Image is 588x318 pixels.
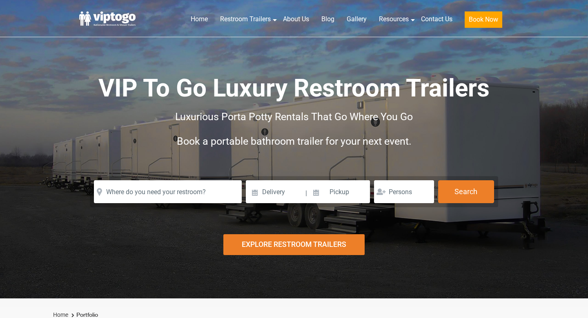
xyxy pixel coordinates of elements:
[373,10,415,28] a: Resources
[438,180,494,203] button: Search
[223,234,365,255] div: Explore Restroom Trailers
[177,135,412,147] span: Book a portable bathroom trailer for your next event.
[305,180,307,206] span: |
[175,111,413,123] span: Luxurious Porta Potty Rentals That Go Where You Go
[94,180,242,203] input: Where do you need your restroom?
[277,10,315,28] a: About Us
[459,10,508,33] a: Book Now
[98,74,490,103] span: VIP To Go Luxury Restroom Trailers
[465,11,502,28] button: Book Now
[315,10,341,28] a: Blog
[341,10,373,28] a: Gallery
[415,10,459,28] a: Contact Us
[374,180,434,203] input: Persons
[214,10,277,28] a: Restroom Trailers
[185,10,214,28] a: Home
[246,180,304,203] input: Delivery
[308,180,370,203] input: Pickup
[53,311,68,318] a: Home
